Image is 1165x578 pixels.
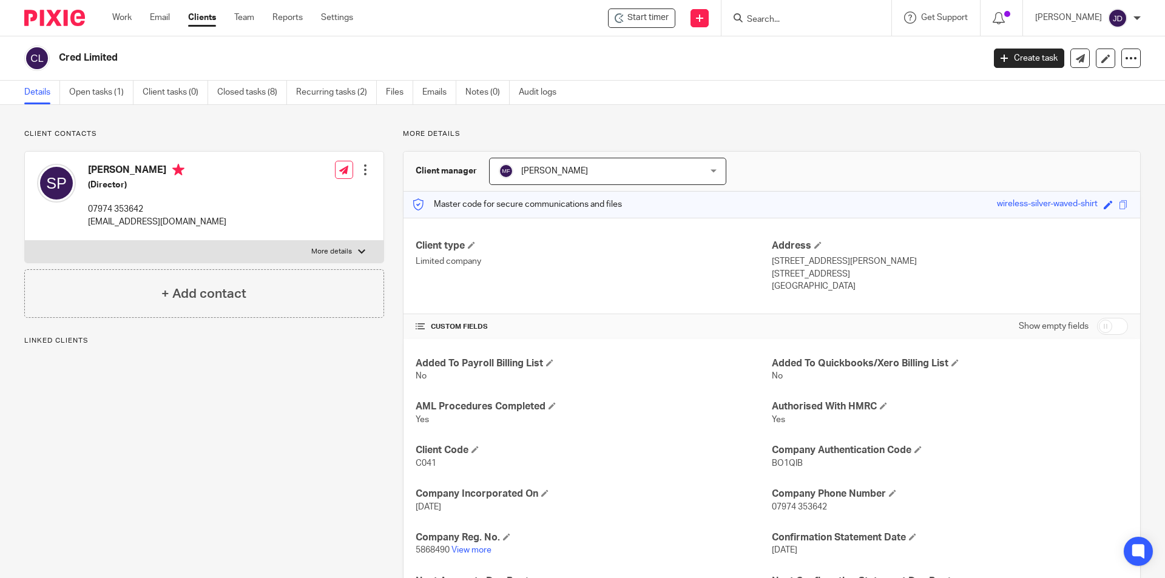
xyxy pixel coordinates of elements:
p: [STREET_ADDRESS][PERSON_NAME] [772,255,1128,267]
p: Linked clients [24,336,384,346]
a: Files [386,81,413,104]
h4: Client type [416,240,772,252]
a: Notes (0) [465,81,510,104]
h4: AML Procedures Completed [416,400,772,413]
h4: CUSTOM FIELDS [416,322,772,332]
span: No [416,372,427,380]
p: [GEOGRAPHIC_DATA] [772,280,1128,292]
label: Show empty fields [1019,320,1089,332]
h4: Confirmation Statement Date [772,531,1128,544]
p: [STREET_ADDRESS] [772,268,1128,280]
a: Emails [422,81,456,104]
h4: Address [772,240,1128,252]
a: View more [451,546,491,554]
span: 5868490 [416,546,450,554]
h4: Client Code [416,444,772,457]
h4: Authorised With HMRC [772,400,1128,413]
img: svg%3E [1108,8,1127,28]
span: [DATE] [772,546,797,554]
h4: Company Incorporated On [416,488,772,500]
input: Search [746,15,855,25]
h4: + Add contact [161,284,246,303]
a: Audit logs [519,81,566,104]
p: More details [311,247,352,257]
p: More details [403,129,1141,139]
a: Reports [272,12,303,24]
span: [DATE] [416,503,441,511]
span: Start timer [627,12,669,24]
p: [PERSON_NAME] [1035,12,1102,24]
div: Cred Limited [608,8,675,28]
span: BO1QIB [772,459,803,468]
p: Client contacts [24,129,384,139]
span: [PERSON_NAME] [521,167,588,175]
a: Recurring tasks (2) [296,81,377,104]
a: Team [234,12,254,24]
p: [EMAIL_ADDRESS][DOMAIN_NAME] [88,216,226,228]
h3: Client manager [416,165,477,177]
h4: Company Reg. No. [416,531,772,544]
i: Primary [172,164,184,176]
h2: Cred Limited [59,52,792,64]
a: Details [24,81,60,104]
p: Limited company [416,255,772,267]
span: 07974 353642 [772,503,827,511]
a: Work [112,12,132,24]
h4: Added To Quickbooks/Xero Billing List [772,357,1128,370]
span: Yes [416,415,429,424]
img: svg%3E [24,45,50,71]
a: Closed tasks (8) [217,81,287,104]
span: Get Support [921,13,968,22]
p: Master code for secure communications and files [413,198,622,210]
img: Pixie [24,10,85,26]
p: 07974 353642 [88,203,226,215]
a: Create task [994,49,1064,68]
a: Clients [188,12,216,24]
img: svg%3E [499,164,513,178]
h5: (Director) [88,179,226,191]
img: svg%3E [37,164,76,203]
h4: [PERSON_NAME] [88,164,226,179]
span: No [772,372,783,380]
h4: Added To Payroll Billing List [416,357,772,370]
a: Client tasks (0) [143,81,208,104]
a: Open tasks (1) [69,81,133,104]
span: Yes [772,415,785,424]
h4: Company Phone Number [772,488,1128,500]
h4: Company Authentication Code [772,444,1128,457]
a: Email [150,12,170,24]
div: wireless-silver-waved-shirt [997,198,1098,212]
a: Settings [321,12,353,24]
span: C041 [416,459,436,468]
